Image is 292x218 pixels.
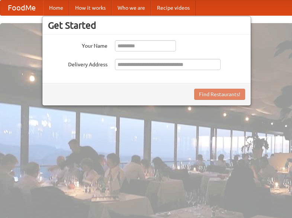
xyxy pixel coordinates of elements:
[48,40,108,50] label: Your Name
[43,0,69,15] a: Home
[151,0,196,15] a: Recipe videos
[112,0,151,15] a: Who we are
[48,59,108,68] label: Delivery Address
[48,20,245,31] h3: Get Started
[194,89,245,100] button: Find Restaurants!
[0,0,43,15] a: FoodMe
[69,0,112,15] a: How it works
